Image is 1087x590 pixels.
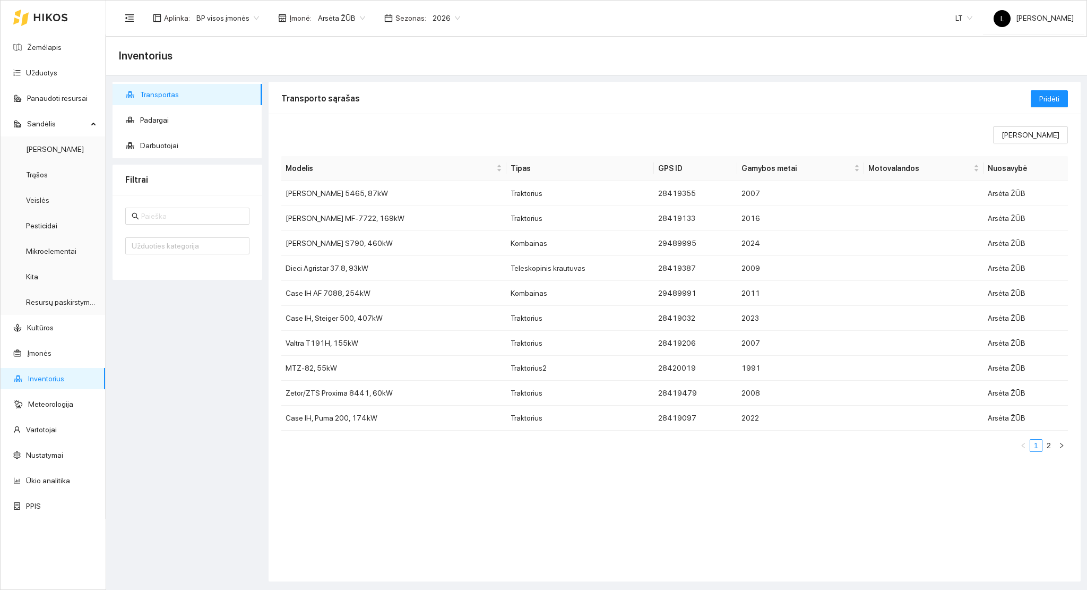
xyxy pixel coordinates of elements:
span: layout [153,14,161,22]
a: Žemėlapis [27,43,62,52]
span: left [1020,442,1026,449]
a: [PERSON_NAME] [26,145,84,153]
a: Inventorius [28,374,64,383]
td: Zetor/ZTS Proxima 8441, 60kW [281,381,506,406]
td: 1991 [737,356,864,381]
td: Arsėta ŽŪB [984,406,1068,431]
span: right [1058,442,1065,449]
a: PPIS [26,502,41,510]
span: BP visos įmonės [196,10,259,26]
td: Arsėta ŽŪB [984,331,1068,356]
li: 1 [1030,439,1042,452]
span: Padargai [140,109,254,131]
span: [PERSON_NAME] [994,14,1074,22]
span: calendar [384,14,393,22]
a: Kultūros [27,323,54,332]
td: 2022 [737,406,864,431]
a: Trąšos [26,170,48,179]
td: 28419133 [654,206,737,231]
a: Pesticidai [26,221,57,230]
span: L [1000,10,1004,27]
td: Case IH, Steiger 500, 407kW [281,306,506,331]
button: [PERSON_NAME] [993,126,1068,143]
th: this column's title is Modelis,this column is sortable [281,156,506,181]
span: [PERSON_NAME] [1002,129,1059,141]
span: Gamybos metai [741,163,852,174]
a: Įmonės [27,349,51,357]
span: Arsėta ŽŪB [318,10,365,26]
td: Traktorius2 [506,356,654,381]
td: 28420019 [654,356,737,381]
button: right [1055,439,1068,452]
span: Motovalandos [868,163,971,174]
td: Teleskopinis krautuvas [506,256,654,281]
td: 2011 [737,281,864,306]
span: shop [278,14,287,22]
td: 28419097 [654,406,737,431]
a: Veislės [26,196,49,204]
span: LT [955,10,972,26]
td: 28419387 [654,256,737,281]
td: Traktorius [506,381,654,406]
li: Atgal [1017,439,1030,452]
a: 1 [1030,440,1042,451]
td: Valtra T191H, 155kW [281,331,506,356]
span: Sezonas : [395,12,426,24]
td: Case IH AF 7088, 254kW [281,281,506,306]
td: [PERSON_NAME] 5465, 87kW [281,181,506,206]
td: [PERSON_NAME] S790, 460kW [281,231,506,256]
a: Mikroelementai [26,247,76,255]
a: Nustatymai [26,451,63,459]
span: Inventorius [119,47,172,64]
td: [PERSON_NAME] MF-7722, 169kW [281,206,506,231]
td: Arsėta ŽŪB [984,281,1068,306]
td: Arsėta ŽŪB [984,231,1068,256]
td: Arsėta ŽŪB [984,356,1068,381]
td: Traktorius [506,181,654,206]
a: Meteorologija [28,400,73,408]
th: GPS ID [654,156,737,181]
th: this column's title is Gamybos metai,this column is sortable [737,156,864,181]
th: Nuosavybė [984,156,1068,181]
button: menu-fold [119,7,140,29]
td: 28419355 [654,181,737,206]
td: Arsėta ŽŪB [984,181,1068,206]
span: Įmonė : [289,12,312,24]
li: Pirmyn [1055,439,1068,452]
a: Resursų paskirstymas [26,298,98,306]
td: Arsėta ŽŪB [984,306,1068,331]
a: Užduotys [26,69,57,77]
td: 28419206 [654,331,737,356]
a: Kita [26,272,38,281]
span: 2026 [433,10,460,26]
th: this column's title is Motovalandos,this column is sortable [864,156,984,181]
td: Traktorius [506,406,654,431]
td: MTZ-82, 55kW [281,356,506,381]
td: 28419479 [654,381,737,406]
td: Traktorius [506,206,654,231]
td: Arsėta ŽŪB [984,256,1068,281]
a: Vartotojai [26,425,57,434]
td: Dieci Agristar 37.8, 93kW [281,256,506,281]
td: 2007 [737,331,864,356]
div: Transporto sąrašas [281,83,1031,114]
td: Arsėta ŽŪB [984,381,1068,406]
td: 2008 [737,381,864,406]
button: Pridėti [1031,90,1068,107]
span: Sandėlis [27,113,88,134]
td: 29489991 [654,281,737,306]
td: 2016 [737,206,864,231]
td: Arsėta ŽŪB [984,206,1068,231]
th: Tipas [506,156,654,181]
span: Modelis [286,163,494,174]
td: Kombainas [506,231,654,256]
td: 2023 [737,306,864,331]
td: 2024 [737,231,864,256]
span: search [132,212,139,220]
td: 29489995 [654,231,737,256]
span: Aplinka : [164,12,190,24]
button: left [1017,439,1030,452]
td: Traktorius [506,331,654,356]
span: Darbuotojai [140,135,254,156]
input: Paieška [141,210,243,222]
